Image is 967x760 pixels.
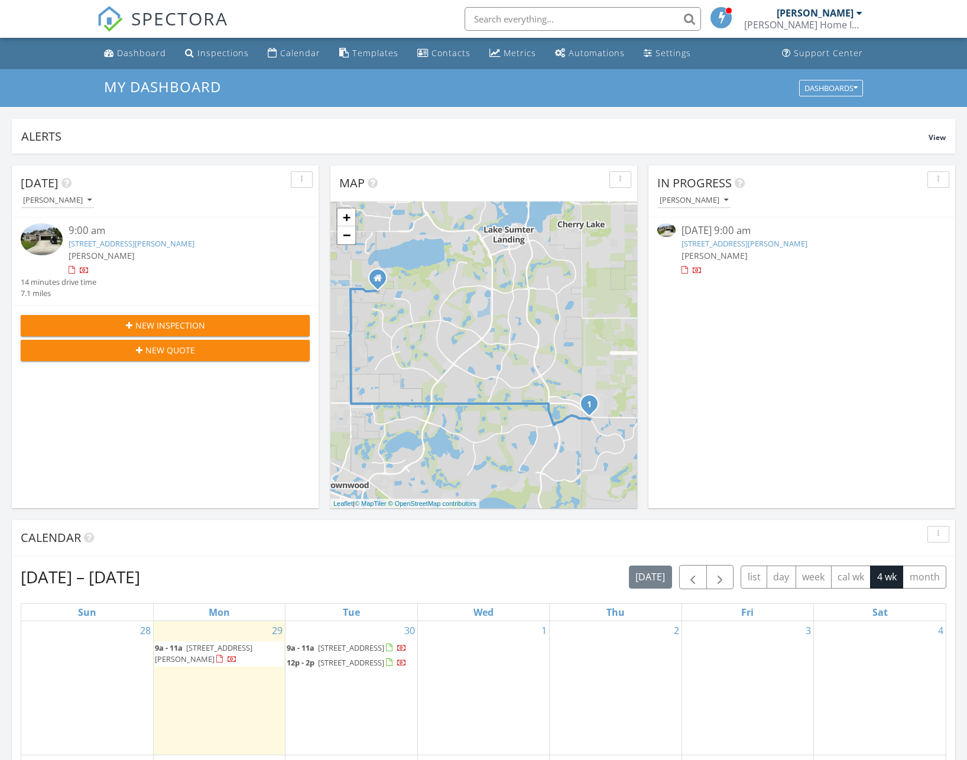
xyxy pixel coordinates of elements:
[21,288,96,299] div: 7.1 miles
[485,43,541,64] a: Metrics
[831,566,871,589] button: cal wk
[155,641,284,667] a: 9a - 11a [STREET_ADDRESS][PERSON_NAME]
[338,209,355,226] a: Zoom in
[340,604,362,621] a: Tuesday
[69,250,135,261] span: [PERSON_NAME]
[21,193,94,209] button: [PERSON_NAME]
[339,175,365,191] span: Map
[706,565,734,589] button: Next
[138,621,153,640] a: Go to September 28, 2025
[639,43,696,64] a: Settings
[287,642,314,653] span: 9a - 11a
[936,621,946,640] a: Go to October 4, 2025
[145,344,195,356] span: New Quote
[21,277,96,288] div: 14 minutes drive time
[21,223,63,255] img: 9556171%2Fcover_photos%2Fvu5r6qEdk0W2mOq71z1S%2Fsmall.jpg
[682,223,923,238] div: [DATE] 9:00 am
[903,566,946,589] button: month
[744,19,862,31] div: Stamper Home Inspections
[794,47,863,59] div: Support Center
[352,47,398,59] div: Templates
[287,657,314,668] span: 12p - 2p
[417,621,549,755] td: Go to October 1, 2025
[587,401,592,409] i: 1
[155,642,183,653] span: 9a - 11a
[589,404,596,411] div: 2954 Heiny Pl, The Villages, FL 32163
[804,84,858,92] div: Dashboards
[285,621,417,755] td: Go to September 30, 2025
[76,604,99,621] a: Sunday
[604,604,627,621] a: Thursday
[504,47,536,59] div: Metrics
[471,604,496,621] a: Wednesday
[97,6,123,32] img: The Best Home Inspection Software - Spectora
[550,621,682,755] td: Go to October 2, 2025
[287,656,416,670] a: 12p - 2p [STREET_ADDRESS]
[671,621,682,640] a: Go to October 2, 2025
[657,175,732,191] span: In Progress
[135,319,205,332] span: New Inspection
[378,278,385,285] div: 9541 County Road 125c, Wildwood FL 34785
[402,621,417,640] a: Go to September 30, 2025
[465,7,701,31] input: Search everything...
[155,642,252,664] span: [STREET_ADDRESS][PERSON_NAME]
[318,642,384,653] span: [STREET_ADDRESS]
[388,500,476,507] a: © OpenStreetMap contributors
[21,621,153,755] td: Go to September 28, 2025
[539,621,549,640] a: Go to October 1, 2025
[335,43,403,64] a: Templates
[287,657,407,668] a: 12p - 2p [STREET_ADDRESS]
[99,43,171,64] a: Dashboard
[929,132,946,142] span: View
[117,47,166,59] div: Dashboard
[180,43,254,64] a: Inspections
[21,530,81,545] span: Calendar
[796,566,832,589] button: week
[355,500,387,507] a: © MapTiler
[338,226,355,244] a: Zoom out
[318,657,384,668] span: [STREET_ADDRESS]
[799,80,863,96] button: Dashboards
[682,238,807,249] a: [STREET_ADDRESS][PERSON_NAME]
[280,47,320,59] div: Calendar
[660,196,728,204] div: [PERSON_NAME]
[97,16,228,41] a: SPECTORA
[550,43,629,64] a: Automations (Basic)
[656,47,691,59] div: Settings
[206,604,232,621] a: Monday
[741,566,767,589] button: list
[21,565,140,589] h2: [DATE] – [DATE]
[153,621,285,755] td: Go to September 29, 2025
[682,250,748,261] span: [PERSON_NAME]
[270,621,285,640] a: Go to September 29, 2025
[21,315,310,336] button: New Inspection
[287,642,407,653] a: 9a - 11a [STREET_ADDRESS]
[263,43,325,64] a: Calendar
[333,500,353,507] a: Leaflet
[69,223,285,238] div: 9:00 am
[21,340,310,361] button: New Quote
[777,43,868,64] a: Support Center
[657,223,946,276] a: [DATE] 9:00 am [STREET_ADDRESS][PERSON_NAME] [PERSON_NAME]
[197,47,249,59] div: Inspections
[69,238,194,249] a: [STREET_ADDRESS][PERSON_NAME]
[679,565,707,589] button: Previous
[657,223,676,237] img: 9556171%2Fcover_photos%2Fvu5r6qEdk0W2mOq71z1S%2Fsmall.jpg
[330,499,479,509] div: |
[767,566,796,589] button: day
[287,641,416,655] a: 9a - 11a [STREET_ADDRESS]
[413,43,475,64] a: Contacts
[431,47,470,59] div: Contacts
[21,223,310,299] a: 9:00 am [STREET_ADDRESS][PERSON_NAME] [PERSON_NAME] 14 minutes drive time 7.1 miles
[870,566,903,589] button: 4 wk
[104,77,221,96] span: My Dashboard
[739,604,756,621] a: Friday
[657,193,731,209] button: [PERSON_NAME]
[569,47,625,59] div: Automations
[803,621,813,640] a: Go to October 3, 2025
[682,621,813,755] td: Go to October 3, 2025
[21,175,59,191] span: [DATE]
[629,566,672,589] button: [DATE]
[23,196,92,204] div: [PERSON_NAME]
[131,6,228,31] span: SPECTORA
